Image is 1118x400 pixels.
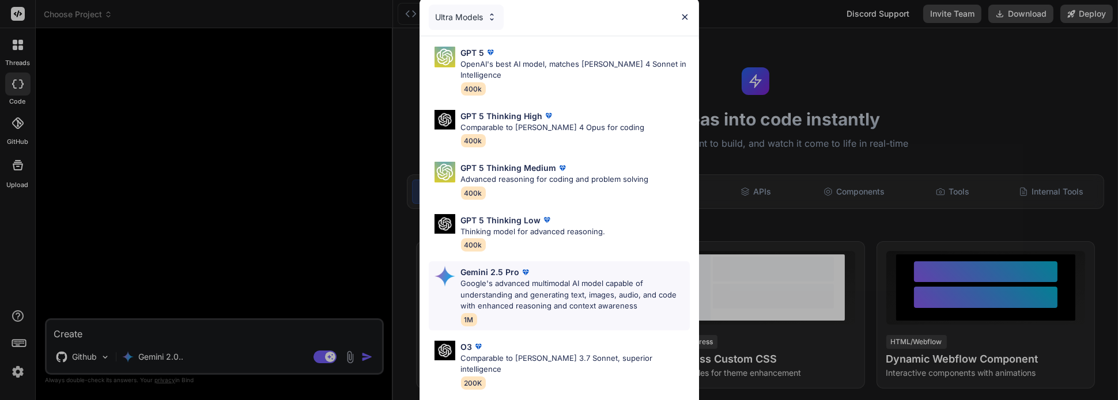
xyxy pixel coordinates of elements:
[461,226,606,238] p: Thinking model for advanced reasoning.
[461,122,645,134] p: Comparable to [PERSON_NAME] 4 Opus for coding
[461,238,486,252] span: 400k
[461,341,473,353] p: O3
[461,174,649,185] p: Advanced reasoning for coding and problem solving
[429,5,504,30] div: Ultra Models
[461,266,520,278] p: Gemini 2.5 Pro
[461,59,690,81] p: OpenAI's best AI model, matches [PERSON_NAME] 4 Sonnet in Intelligence
[485,47,496,58] img: premium
[680,12,690,22] img: close
[461,278,690,312] p: Google's advanced multimodal AI model capable of understanding and generating text, images, audio...
[461,313,477,326] span: 1M
[461,214,541,226] p: GPT 5 Thinking Low
[461,110,543,122] p: GPT 5 Thinking High
[557,162,568,174] img: premium
[461,376,486,390] span: 200K
[520,266,531,278] img: premium
[541,214,553,226] img: premium
[435,341,455,361] img: Pick Models
[435,47,455,67] img: Pick Models
[435,214,455,234] img: Pick Models
[461,47,485,59] p: GPT 5
[461,134,486,147] span: 400k
[461,353,690,375] p: Comparable to [PERSON_NAME] 3.7 Sonnet, superior intelligence
[461,162,557,174] p: GPT 5 Thinking Medium
[435,110,455,130] img: Pick Models
[461,186,486,200] span: 400k
[461,82,486,96] span: 400k
[435,162,455,182] img: Pick Models
[543,110,554,121] img: premium
[435,266,455,287] img: Pick Models
[487,12,497,22] img: Pick Models
[473,341,484,352] img: premium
